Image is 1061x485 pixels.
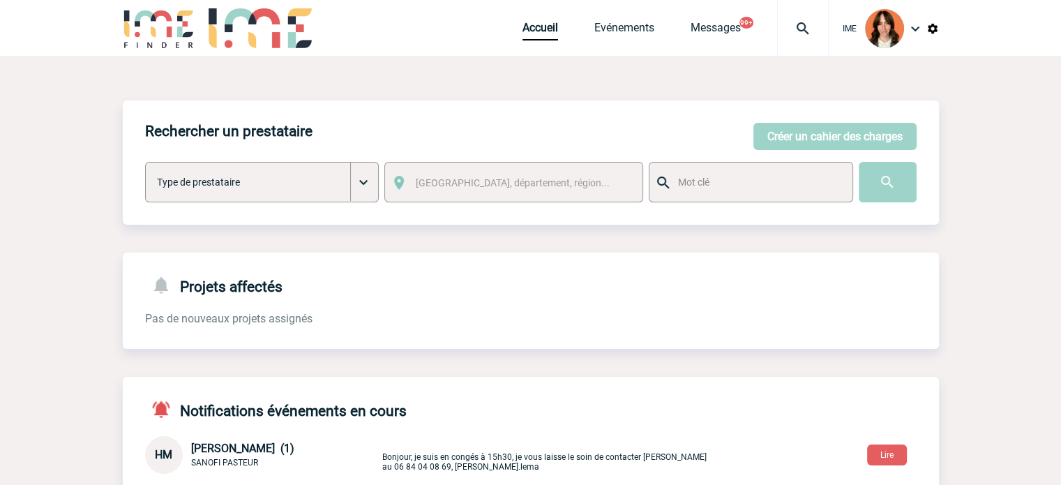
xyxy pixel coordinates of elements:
a: Evénements [594,21,654,40]
button: 99+ [739,17,753,29]
img: IME-Finder [123,8,195,48]
span: HM [155,448,172,461]
a: Lire [856,447,918,461]
button: Lire [867,445,907,465]
div: Conversation privée : Client - Agence [145,436,379,474]
img: notifications-active-24-px-r.png [151,399,180,419]
a: Accueil [522,21,558,40]
p: Bonjour, je suis en congés à 15h30, je vous laisse le soin de contacter [PERSON_NAME] au 06 84 04... [382,439,710,472]
h4: Projets affectés [145,275,283,295]
span: IME [843,24,857,33]
span: Pas de nouveaux projets assignés [145,312,313,325]
span: [GEOGRAPHIC_DATA], département, région... [416,177,610,188]
input: Submit [859,162,917,202]
span: [PERSON_NAME] (1) [191,442,294,455]
a: Messages [691,21,741,40]
img: notifications-24-px-g.png [151,275,180,295]
img: 94396-2.png [865,9,904,48]
h4: Rechercher un prestataire [145,123,313,140]
input: Mot clé [675,173,840,191]
h4: Notifications événements en cours [145,399,407,419]
a: HM [PERSON_NAME] (1) SANOFI PASTEUR Bonjour, je suis en congés à 15h30, je vous laisse le soin de... [145,447,710,461]
span: SANOFI PASTEUR [191,458,258,468]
